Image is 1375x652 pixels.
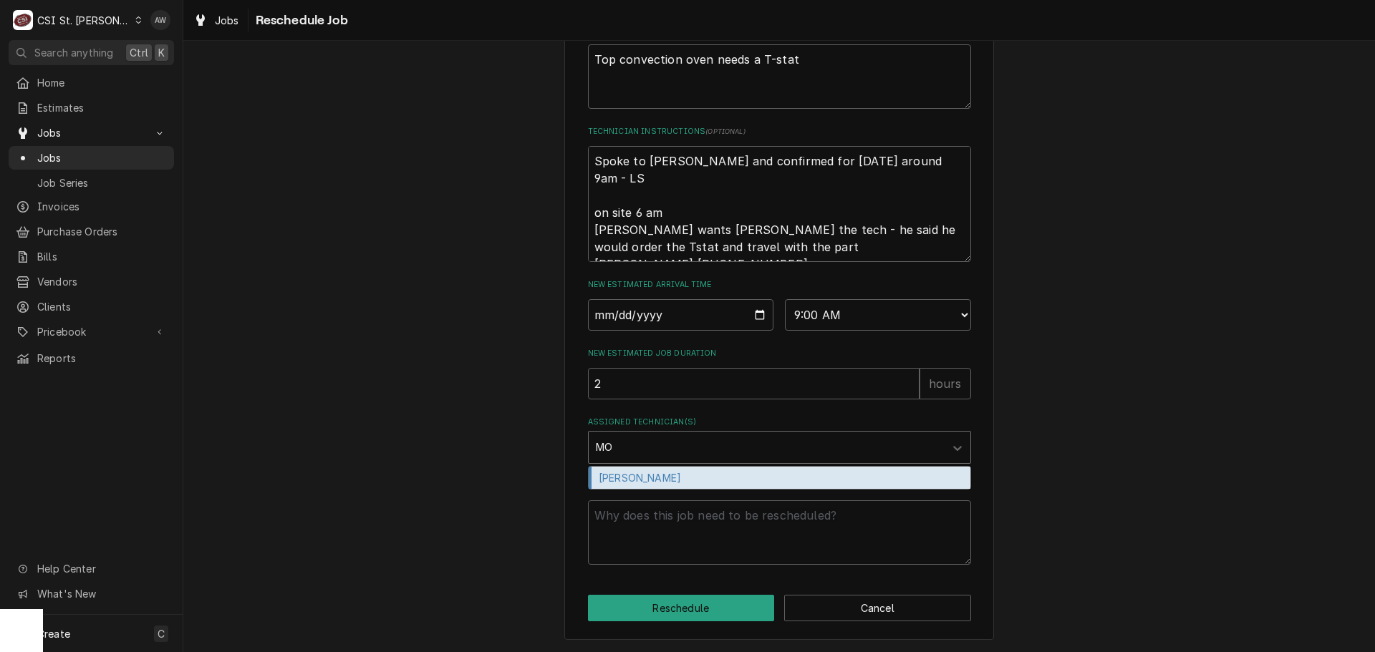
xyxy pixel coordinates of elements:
span: Job Series [37,175,167,190]
label: New Estimated Arrival Time [588,279,971,291]
span: Search anything [34,45,113,60]
a: Invoices [9,195,174,218]
a: Go to Jobs [9,121,174,145]
textarea: Top convection oven needs a T-stat [588,44,971,109]
span: What's New [37,586,165,601]
a: Jobs [188,9,245,32]
span: Jobs [215,13,239,28]
button: Reschedule [588,595,775,621]
a: Job Series [9,171,174,195]
span: Jobs [37,125,145,140]
label: Assigned Technician(s) [588,417,971,428]
div: Alexandria Wilp's Avatar [150,10,170,30]
span: Pricebook [37,324,145,339]
span: Create [37,628,70,640]
span: Reports [37,351,167,366]
select: Time Select [785,299,971,331]
button: Cancel [784,595,971,621]
div: [PERSON_NAME] [589,467,970,489]
div: CSI St. Louis's Avatar [13,10,33,30]
button: Search anythingCtrlK [9,40,174,65]
div: C [13,10,33,30]
textarea: Spoke to [PERSON_NAME] and confirmed for [DATE] around 9am - LS on site 6 am [PERSON_NAME] wants ... [588,146,971,262]
div: hours [920,368,971,399]
span: Bills [37,249,167,264]
span: Estimates [37,100,167,115]
div: CSI St. [PERSON_NAME] [37,13,130,28]
a: Vendors [9,270,174,293]
span: Help Center [37,561,165,576]
a: Purchase Orders [9,220,174,243]
label: Technician Instructions [588,126,971,137]
span: Reschedule Job [251,11,348,30]
div: AW [150,10,170,30]
a: Bills [9,245,174,268]
span: Home [37,75,167,90]
span: K [158,45,165,60]
span: Vendors [37,274,167,289]
span: ( optional ) [705,127,746,135]
a: Estimates [9,96,174,120]
span: Clients [37,299,167,314]
a: Clients [9,295,174,318]
a: Go to What's New [9,582,174,605]
label: New Estimated Job Duration [588,348,971,359]
div: Reschedule Reason [588,481,971,565]
a: Reports [9,346,174,370]
span: Invoices [37,199,167,214]
div: Technician Instructions [588,126,971,261]
span: Purchase Orders [37,224,167,239]
input: Date [588,299,774,331]
div: New Estimated Arrival Time [588,279,971,330]
div: Assigned Technician(s) [588,417,971,463]
a: Go to Help Center [9,557,174,580]
span: C [158,626,165,641]
div: New Estimated Job Duration [588,348,971,399]
div: Button Group [588,595,971,621]
a: Jobs [9,146,174,170]
div: Reason For Call [588,24,971,108]
div: Button Group Row [588,595,971,621]
span: Ctrl [130,45,148,60]
a: Go to Pricebook [9,320,174,344]
span: Jobs [37,150,167,165]
a: Home [9,71,174,94]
